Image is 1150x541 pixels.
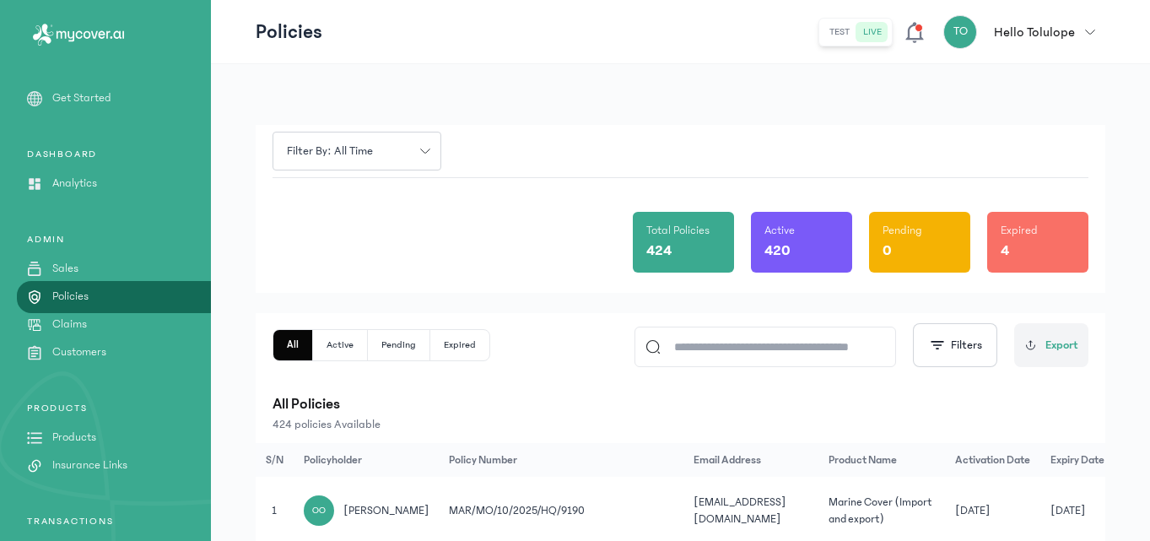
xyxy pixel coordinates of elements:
p: 4 [1001,239,1009,262]
p: All Policies [273,392,1088,416]
p: Analytics [52,175,97,192]
p: Expired [1001,222,1038,239]
div: OO [304,495,334,526]
span: [DATE] [955,502,990,519]
button: Expired [430,330,489,360]
button: live [856,22,888,42]
th: Email Address [683,443,818,477]
p: Active [764,222,795,239]
div: TO [943,15,977,49]
span: [DATE] [1050,502,1085,519]
p: Pending [883,222,922,239]
button: Filters [913,323,997,367]
button: Active [313,330,368,360]
th: Expiry Date [1040,443,1115,477]
p: 424 policies Available [273,416,1088,433]
p: Claims [52,316,87,333]
button: Pending [368,330,430,360]
span: [EMAIL_ADDRESS][DOMAIN_NAME] [694,496,786,525]
th: Activation Date [945,443,1040,477]
button: All [273,330,313,360]
p: Hello Tolulope [994,22,1075,42]
th: Policyholder [294,443,440,477]
button: TOHello Tolulope [943,15,1105,49]
p: 420 [764,239,791,262]
p: Policies [256,19,322,46]
p: Customers [52,344,106,361]
span: Filter by: all time [277,143,383,160]
span: Export [1045,337,1078,354]
p: Policies [52,288,89,306]
p: Products [52,429,96,446]
p: Sales [52,260,78,278]
button: Filter by: all time [273,132,441,170]
p: Get Started [52,89,111,107]
button: Export [1014,323,1088,367]
th: Product Name [818,443,945,477]
th: S/N [256,443,294,477]
button: test [823,22,856,42]
p: Total Policies [646,222,710,239]
th: Policy Number [439,443,683,477]
p: Insurance Links [52,457,127,474]
p: 0 [883,239,892,262]
p: 424 [646,239,672,262]
span: [PERSON_NAME] [344,502,429,519]
span: 1 [272,505,277,517]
